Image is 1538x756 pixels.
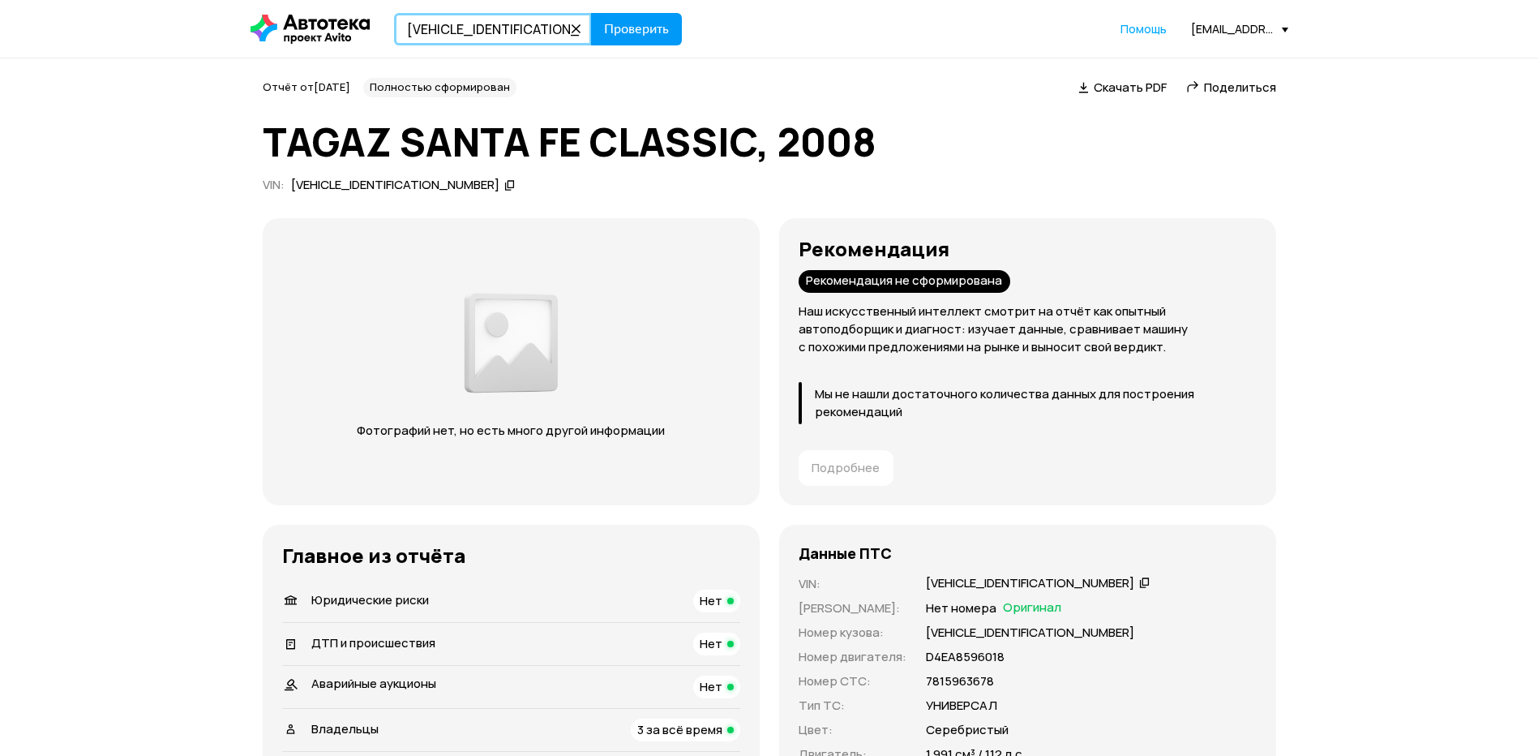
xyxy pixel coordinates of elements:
[460,284,562,402] img: 2a3f492e8892fc00.png
[1204,79,1276,96] span: Поделиться
[799,648,906,666] p: Номер двигателя :
[815,385,1257,421] p: Мы не нашли достаточного количества данных для построения рекомендаций
[700,678,722,695] span: Нет
[282,544,740,567] h3: Главное из отчёта
[799,697,906,715] p: Тип ТС :
[291,177,499,194] div: [VEHICLE_IDENTIFICATION_NUMBER]
[799,672,906,690] p: Номер СТС :
[799,624,906,642] p: Номер кузова :
[926,648,1005,666] p: D4ЕА8596018
[394,13,592,45] input: VIN, госномер, номер кузова
[926,575,1134,592] div: [VEHICLE_IDENTIFICATION_NUMBER]
[1078,79,1167,96] a: Скачать PDF
[926,721,1009,739] p: Серебристый
[1003,599,1061,617] span: Оригинал
[263,120,1276,164] h1: TAGAZ SANTA FE CLASSIC, 2008
[700,635,722,652] span: Нет
[604,23,669,36] span: Проверить
[263,79,350,94] span: Отчёт от [DATE]
[311,591,429,608] span: Юридические риски
[926,672,994,690] p: 7815963678
[926,624,1134,642] p: [VEHICLE_IDENTIFICATION_NUMBER]
[700,592,722,609] span: Нет
[1094,79,1167,96] span: Скачать PDF
[799,544,892,562] h4: Данные ПТС
[263,176,285,193] span: VIN :
[799,270,1010,293] div: Рекомендация не сформирована
[1186,79,1276,96] a: Поделиться
[1191,21,1288,37] div: [EMAIL_ADDRESS][DOMAIN_NAME]
[311,675,436,692] span: Аварийные аукционы
[1120,21,1167,37] a: Помощь
[591,13,682,45] button: Проверить
[799,599,906,617] p: [PERSON_NAME] :
[926,599,996,617] p: Нет номера
[311,720,379,737] span: Владельцы
[363,78,516,97] div: Полностью сформирован
[1120,21,1167,37] span: Помощь
[926,697,997,715] p: УНИВЕРСАЛ
[799,721,906,739] p: Цвет :
[637,721,722,738] span: 3 за всё время
[799,303,1257,356] p: Наш искусственный интеллект смотрит на отчёт как опытный автоподборщик и диагност: изучает данные...
[311,634,435,651] span: ДТП и происшествия
[799,238,1257,260] h3: Рекомендация
[799,575,906,593] p: VIN :
[341,422,681,440] p: Фотографий нет, но есть много другой информации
